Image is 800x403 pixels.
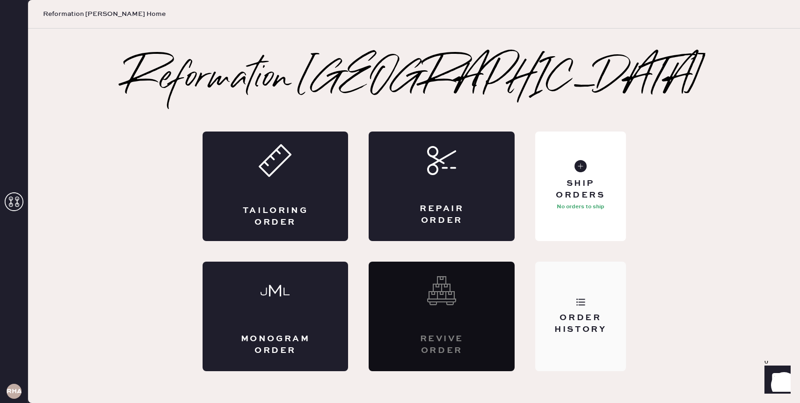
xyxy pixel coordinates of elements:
[125,60,704,98] h2: Reformation [GEOGRAPHIC_DATA]
[406,333,477,357] div: Revive order
[543,178,618,201] div: Ship Orders
[240,205,311,228] div: Tailoring Order
[406,203,477,227] div: Repair Order
[369,262,515,371] div: Interested? Contact us at care@hemster.co
[756,361,796,401] iframe: Front Chat
[543,312,618,336] div: Order History
[7,388,22,395] h3: RHA
[43,9,166,19] span: Reformation [PERSON_NAME] Home
[240,333,311,357] div: Monogram Order
[557,201,604,212] p: No orders to ship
